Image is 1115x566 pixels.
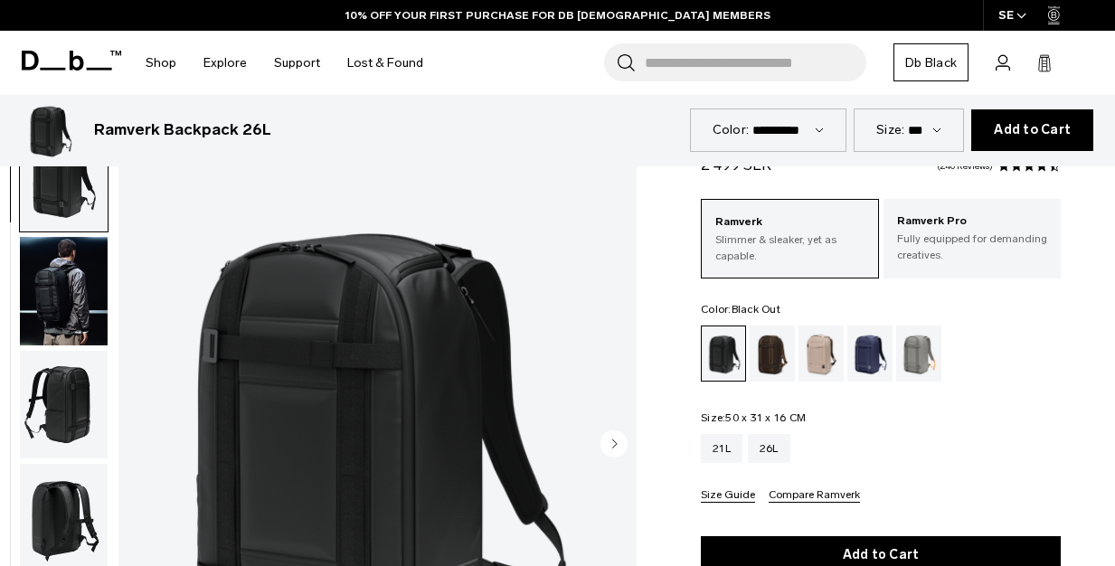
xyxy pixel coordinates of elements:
legend: Size: [701,412,806,423]
img: Ramverk Backpack 26L Black Out [20,237,108,345]
button: Compare Ramverk [769,489,860,503]
a: Espresso [750,325,795,382]
h3: Ramverk Backpack 26L [94,118,271,142]
button: Add to Cart [971,109,1093,151]
button: Ramverk Backpack 26L Black Out [19,122,109,232]
a: Fogbow Beige [798,325,844,382]
nav: Main Navigation [132,31,437,95]
button: Ramverk Backpack 26L Black Out [19,236,109,346]
a: Blue Hour [847,325,893,382]
a: Explore [203,31,247,95]
p: Fully equipped for demanding creatives. [897,231,1047,263]
span: Add to Cart [994,123,1071,137]
a: Sand Grey [896,325,941,382]
legend: Color: [701,304,780,315]
button: Next slide [600,430,628,461]
label: Color: [713,120,750,139]
img: Ramverk Backpack 26L Black Out [22,101,80,159]
label: Size: [876,120,904,139]
span: Black Out [732,303,780,316]
a: 26L [748,434,790,463]
a: 10% OFF YOUR FIRST PURCHASE FOR DB [DEMOGRAPHIC_DATA] MEMBERS [345,7,770,24]
a: Ramverk Pro Fully equipped for demanding creatives. [883,199,1061,277]
a: Shop [146,31,176,95]
span: 50 x 31 x 16 CM [725,411,806,424]
p: Slimmer & sleaker, yet as capable. [715,231,864,264]
button: Ramverk Backpack 26L Black Out [19,350,109,460]
a: Support [274,31,320,95]
img: Ramverk Backpack 26L Black Out [20,123,108,231]
a: Db Black [893,43,969,81]
p: Ramverk [715,213,864,231]
img: Ramverk Backpack 26L Black Out [20,351,108,459]
a: Lost & Found [347,31,423,95]
a: 240 reviews [937,162,993,171]
a: Black Out [701,325,746,382]
button: Size Guide [701,489,755,503]
p: Ramverk Pro [897,212,1047,231]
a: 21L [701,434,742,463]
